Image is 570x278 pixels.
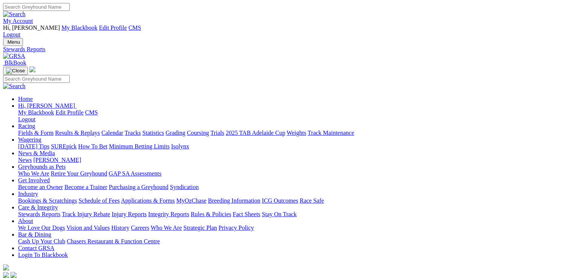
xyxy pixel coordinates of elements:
[18,102,76,109] a: Hi, [PERSON_NAME]
[18,109,567,123] div: Hi, [PERSON_NAME]
[78,143,108,150] a: How To Bet
[18,184,567,191] div: Get Involved
[3,264,9,270] img: logo-grsa-white.png
[142,130,164,136] a: Statistics
[187,130,209,136] a: Coursing
[18,191,38,197] a: Industry
[3,67,28,75] button: Toggle navigation
[109,170,162,177] a: GAP SA Assessments
[8,39,20,45] span: Menu
[176,197,206,204] a: MyOzChase
[233,211,260,217] a: Fact Sheets
[125,130,141,136] a: Tracks
[18,211,60,217] a: Stewards Reports
[3,75,70,83] input: Search
[3,53,25,60] img: GRSA
[109,143,170,150] a: Minimum Betting Limits
[18,177,50,183] a: Get Involved
[18,136,41,143] a: Wagering
[18,157,567,163] div: News & Media
[171,143,189,150] a: Isolynx
[62,211,110,217] a: Track Injury Rebate
[109,184,168,190] a: Purchasing a Greyhound
[3,60,26,66] a: BlkBook
[148,211,189,217] a: Integrity Reports
[29,66,35,72] img: logo-grsa-white.png
[166,130,185,136] a: Grading
[18,197,567,204] div: Industry
[300,197,324,204] a: Race Safe
[51,143,76,150] a: SUREpick
[3,272,9,278] img: facebook.svg
[18,130,53,136] a: Fields & Form
[18,170,567,177] div: Greyhounds as Pets
[18,116,35,122] a: Logout
[3,38,23,46] button: Toggle navigation
[67,238,160,244] a: Chasers Restaurant & Function Centre
[210,130,224,136] a: Trials
[18,150,55,156] a: News & Media
[78,197,119,204] a: Schedule of Fees
[112,211,147,217] a: Injury Reports
[3,3,70,11] input: Search
[219,225,254,231] a: Privacy Policy
[128,24,141,31] a: CMS
[33,157,81,163] a: [PERSON_NAME]
[55,130,100,136] a: Results & Replays
[3,83,26,90] img: Search
[66,225,110,231] a: Vision and Values
[101,130,123,136] a: Calendar
[111,225,129,231] a: History
[131,225,149,231] a: Careers
[3,18,33,24] a: My Account
[3,46,567,53] a: Stewards Reports
[18,123,35,129] a: Racing
[262,197,298,204] a: ICG Outcomes
[18,130,567,136] div: Racing
[191,211,231,217] a: Rules & Policies
[18,96,33,102] a: Home
[151,225,182,231] a: Who We Are
[121,197,175,204] a: Applications & Forms
[18,252,68,258] a: Login To Blackbook
[183,225,217,231] a: Strategic Plan
[3,24,60,31] span: Hi, [PERSON_NAME]
[18,238,567,245] div: Bar & Dining
[3,11,26,18] img: Search
[18,245,54,251] a: Contact GRSA
[170,184,199,190] a: Syndication
[18,157,32,163] a: News
[18,163,66,170] a: Greyhounds as Pets
[18,143,567,150] div: Wagering
[18,231,51,238] a: Bar & Dining
[18,204,58,211] a: Care & Integrity
[18,184,63,190] a: Become an Owner
[208,197,260,204] a: Breeding Information
[85,109,98,116] a: CMS
[18,211,567,218] div: Care & Integrity
[3,24,567,38] div: My Account
[18,102,75,109] span: Hi, [PERSON_NAME]
[99,24,127,31] a: Edit Profile
[262,211,296,217] a: Stay On Track
[18,197,77,204] a: Bookings & Scratchings
[18,238,65,244] a: Cash Up Your Club
[226,130,285,136] a: 2025 TAB Adelaide Cup
[11,272,17,278] img: twitter.svg
[51,170,107,177] a: Retire Your Greyhound
[64,184,107,190] a: Become a Trainer
[18,225,567,231] div: About
[18,218,33,224] a: About
[18,225,65,231] a: We Love Our Dogs
[56,109,84,116] a: Edit Profile
[287,130,306,136] a: Weights
[308,130,354,136] a: Track Maintenance
[5,60,26,66] span: BlkBook
[61,24,98,31] a: My Blackbook
[18,170,49,177] a: Who We Are
[18,109,54,116] a: My Blackbook
[18,143,49,150] a: [DATE] Tips
[3,31,20,38] a: Logout
[6,68,25,74] img: Close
